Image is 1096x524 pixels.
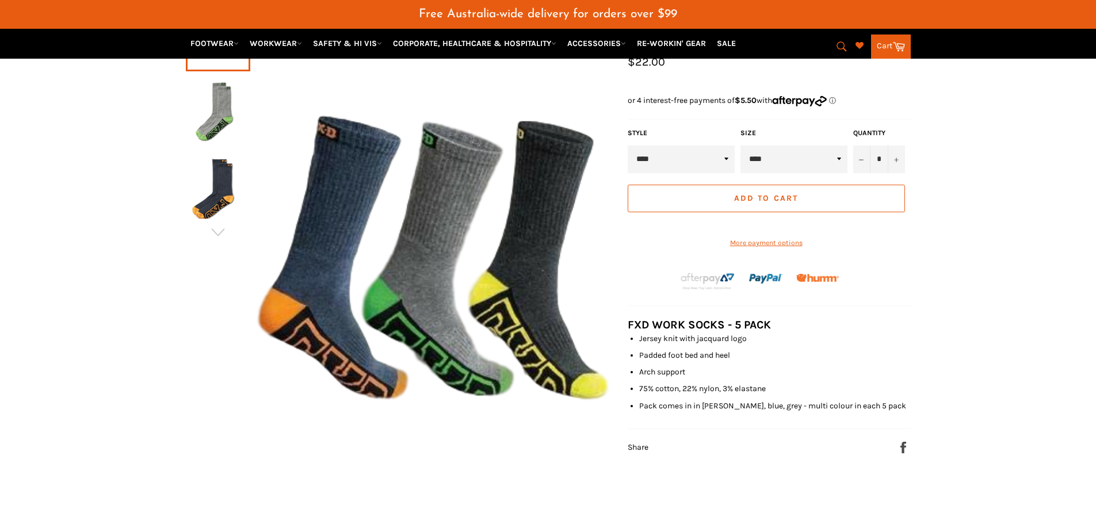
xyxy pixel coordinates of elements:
[388,33,561,53] a: CORPORATE, HEALTHCARE & HOSPITALITY
[679,271,736,291] img: Afterpay-Logo-on-dark-bg_large.png
[740,128,847,138] label: Size
[245,33,307,53] a: WORKWEAR
[749,262,783,296] img: paypal.png
[853,128,905,138] label: Quantity
[639,366,911,377] li: Arch support
[639,350,911,361] li: Padded foot bed and heel
[888,146,905,173] button: Increase item quantity by one
[628,238,905,248] a: More payment options
[192,79,245,143] img: FXD WORK SOCKS SK◆1 (5 Pack) - Workin' Gear
[712,33,740,53] a: SALE
[734,193,798,203] span: Add to Cart
[639,383,911,394] li: 75% cotton, 22% nylon, 3% elastane
[871,35,911,59] a: Cart
[563,33,631,53] a: ACCESSORIES
[192,156,245,220] img: FXD WORK SOCKS SK◆1 (5 Pack) - Workin' Gear
[628,128,735,138] label: Style
[639,333,911,344] li: Jersey knit with jacquard logo
[308,33,387,53] a: SAFETY & HI VIS
[628,442,648,452] span: Share
[628,185,905,212] button: Add to Cart
[632,33,711,53] a: RE-WORKIN' GEAR
[628,55,665,68] span: $22.00
[796,274,839,282] img: Humm_core_logo_RGB-01_300x60px_small_195d8312-4386-4de7-b182-0ef9b6303a37.png
[419,8,677,20] span: Free Australia-wide delivery for orders over $99
[853,146,870,173] button: Reduce item quantity by one
[639,400,911,411] li: Pack comes in in [PERSON_NAME], blue, grey - multi colour in each 5 pack
[186,33,243,53] a: FOOTWEAR
[628,318,771,331] strong: FXD WORK SOCKS - 5 PACK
